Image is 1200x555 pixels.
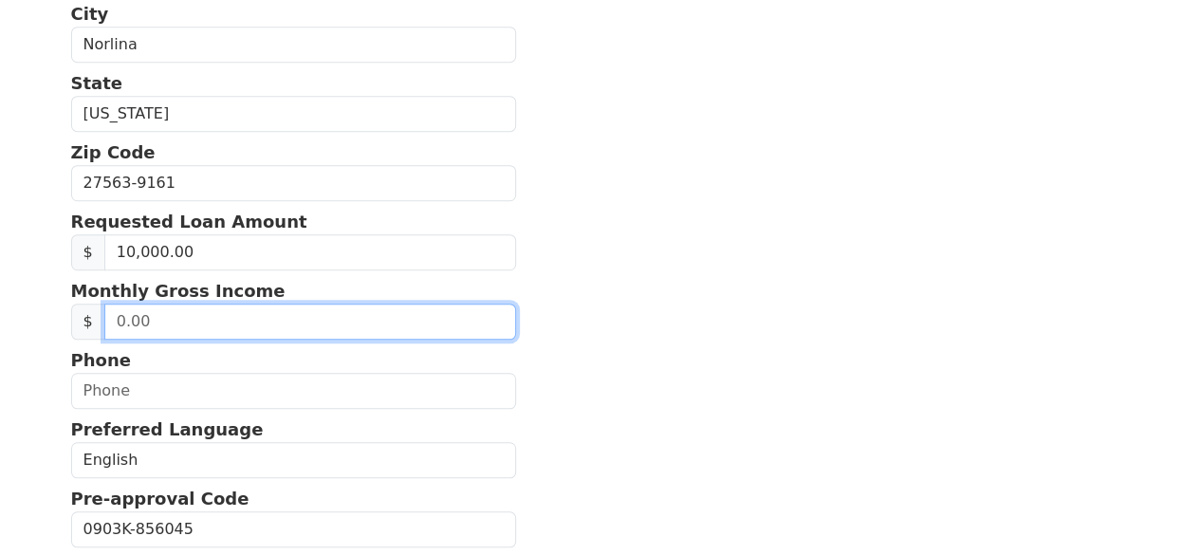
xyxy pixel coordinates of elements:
strong: Pre-approval Code [71,489,249,509]
input: 0.00 [104,234,516,270]
input: Zip Code [71,165,517,201]
input: Phone [71,373,517,409]
strong: Requested Loan Amount [71,212,307,231]
strong: City [71,4,109,24]
span: $ [71,234,105,270]
strong: Zip Code [71,142,156,162]
input: City [71,27,517,63]
strong: State [71,73,123,93]
p: Monthly Gross Income [71,278,517,304]
strong: Phone [71,350,131,370]
strong: Preferred Language [71,419,264,439]
input: Pre-approval Code [71,511,517,547]
span: $ [71,304,105,340]
input: 0.00 [104,304,516,340]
